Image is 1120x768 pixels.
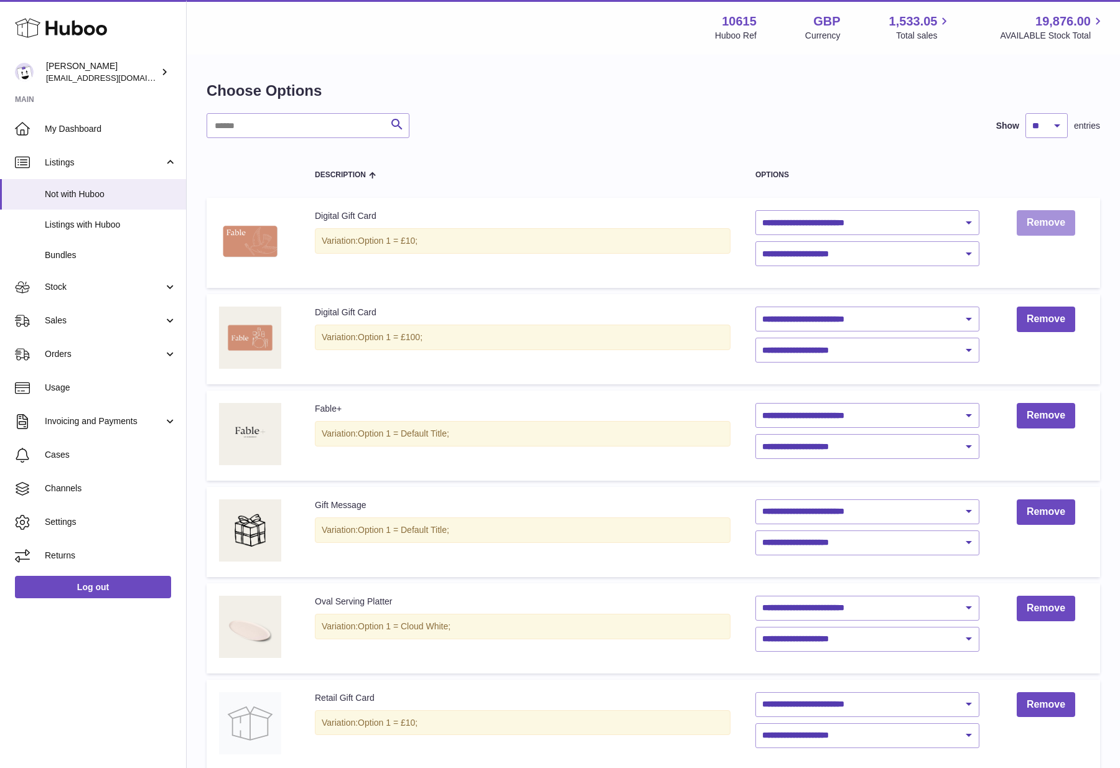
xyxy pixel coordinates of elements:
img: no-photo.jpg [219,692,281,754]
span: entries [1074,120,1100,132]
a: Remove [1017,499,1075,525]
span: Invoicing and Payments [45,415,164,427]
span: Option 1 = Cloud White; [358,621,450,631]
div: Digital Gift Card [315,307,730,318]
span: Description [315,171,366,179]
h1: Choose Options [207,81,1100,101]
div: Retail Gift Card [315,692,730,704]
div: Huboo Ref [715,30,757,42]
span: Sales [45,315,164,326]
a: Remove [1017,596,1075,621]
span: Option 1 = £10; [358,718,418,728]
img: fable-subscribfysubscriptionproduct-subscribfy-258048.jpg [219,403,281,465]
span: 1,533.05 [889,13,938,30]
span: Listings [45,157,164,169]
div: Gift Message [315,499,730,511]
a: Remove [1017,210,1075,236]
span: Stock [45,281,164,293]
span: Cases [45,449,177,461]
span: AVAILABLE Stock Total [1000,30,1105,42]
div: Variation: [315,710,730,736]
img: fulfillment@fable.com [15,63,34,81]
a: 1,533.05 Total sales [889,13,952,42]
div: Variation: [315,421,730,446]
span: Option 1 = Default Title; [358,428,449,438]
span: Usage [45,382,177,394]
label: Show [996,120,1019,132]
a: Log out [15,576,171,598]
span: Channels [45,483,177,494]
div: Currency [805,30,841,42]
span: Option 1 = £100; [358,332,422,342]
div: Variation: [315,614,730,639]
div: Variation: [315,517,730,543]
a: Remove [1017,403,1075,428]
span: Not with Huboo [45,188,177,200]
span: Orders [45,348,164,360]
span: [EMAIL_ADDRESS][DOMAIN_NAME] [46,73,183,83]
strong: 10615 [722,13,757,30]
img: digital-gift-card-gift-cards-fable-uk-651411.jpg [219,307,281,369]
div: Fable+ [315,403,730,415]
a: Remove [1017,692,1075,718]
a: Remove [1017,307,1075,332]
div: Variation: [315,325,730,350]
span: Bundles [45,249,177,261]
div: Options [755,171,979,179]
span: Option 1 = Default Title; [358,525,449,535]
img: oval-serving-platter-dinnerware-fable-home-blush-pink-886201.jpg [219,596,281,658]
strong: GBP [813,13,840,30]
div: Variation: [315,228,730,254]
span: Option 1 = £10; [358,236,418,246]
span: Returns [45,550,177,562]
span: My Dashboard [45,123,177,135]
span: Settings [45,516,177,528]
span: Total sales [896,30,951,42]
span: 19,876.00 [1035,13,1091,30]
div: Digital Gift Card [315,210,730,222]
span: Listings with Huboo [45,219,177,231]
a: 19,876.00 AVAILABLE Stock Total [1000,13,1105,42]
div: Oval Serving Platter [315,596,730,608]
img: gift-message-gift-message-666552.jpg [219,499,281,562]
div: [PERSON_NAME] [46,60,158,84]
img: GiftCardA.png [219,210,281,272]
